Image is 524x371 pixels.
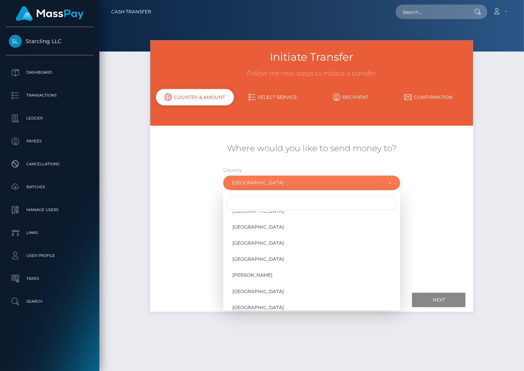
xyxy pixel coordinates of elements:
[9,181,91,193] p: Batches
[223,167,242,174] label: Country
[16,6,84,21] img: MassPay Logo
[9,204,91,216] p: Manage Users
[311,90,389,104] a: Recipient
[9,296,91,307] p: Search
[223,176,400,190] button: Colombia
[6,63,94,82] a: Dashboard
[6,86,94,105] a: Transactions
[156,143,468,155] h5: Where would you like to send money to?
[156,90,234,110] a: Country & Amount
[232,180,383,186] div: [GEOGRAPHIC_DATA]
[232,256,284,263] span: [GEOGRAPHIC_DATA]
[232,304,284,311] span: [GEOGRAPHIC_DATA]
[396,5,467,19] input: Search...
[6,200,94,219] a: Manage Users
[6,155,94,174] a: Cancellations
[111,4,151,20] a: Cash Transfer
[9,250,91,261] p: User Profile
[412,293,466,307] input: Next
[226,196,397,210] input: Search
[9,273,91,284] p: Taxes
[156,50,468,65] h3: Initiate Transfer
[9,227,91,239] p: Links
[232,224,284,231] span: [GEOGRAPHIC_DATA]
[232,240,284,247] span: [GEOGRAPHIC_DATA]
[6,223,94,242] a: Links
[9,67,91,78] p: Dashboard
[232,288,284,295] span: [GEOGRAPHIC_DATA]
[6,109,94,128] a: Ledger
[6,269,94,288] a: Taxes
[6,292,94,311] a: Search
[6,177,94,197] a: Batches
[232,272,273,279] span: [PERSON_NAME]
[156,89,234,105] div: Country & Amount
[6,246,94,265] a: User Profile
[6,38,94,45] span: Starcling LLC
[9,35,22,48] img: Starcling LLC
[9,135,91,147] p: Payees
[389,90,467,104] a: Confirmation
[9,158,91,170] p: Cancellations
[6,132,94,151] a: Payees
[156,69,468,78] h3: Follow the next steps to initiate a transfer
[9,113,91,124] p: Ledger
[234,90,312,104] a: Select Service
[232,208,284,215] span: [GEOGRAPHIC_DATA]
[9,90,91,101] p: Transactions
